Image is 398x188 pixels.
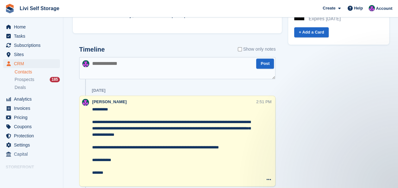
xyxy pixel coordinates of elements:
span: Pricing [14,113,52,122]
div: Expires [DATE] [308,16,352,22]
a: Contacts [15,69,60,75]
span: Tasks [14,32,52,41]
a: + Add a Card [294,27,328,38]
a: menu [3,150,60,159]
img: stora-icon-8386f47178a22dfd0bd8f6a31ec36ba5ce8667c1dd55bd0f319d3a0aa187defe.svg [5,4,15,13]
a: menu [3,50,60,59]
span: Account [376,5,392,12]
span: Invoices [14,104,52,113]
div: 2:51 PM [256,99,271,105]
a: menu [3,22,60,31]
h2: Timeline [79,46,105,53]
a: menu [3,41,60,50]
a: menu [3,122,60,131]
span: CRM [14,59,52,68]
span: Home [14,22,52,31]
span: Storefront [6,164,63,170]
a: menu [3,32,60,41]
div: [DATE] [92,88,105,93]
a: menu [3,104,60,113]
a: menu [3,95,60,103]
span: Deals [15,85,26,91]
span: Protection [14,131,52,140]
span: Create [323,5,335,11]
a: Preview store [52,172,60,180]
span: Capital [14,150,52,159]
span: Coupons [14,122,52,131]
a: menu [3,172,60,181]
img: Graham Cameron [82,99,89,106]
input: Show only notes [238,46,242,53]
button: Post [256,59,274,69]
span: Prospects [15,77,34,83]
span: Analytics [14,95,52,103]
span: Sites [14,50,52,59]
img: Graham Cameron [82,60,89,67]
a: Livi Self Storage [17,3,62,14]
a: Deals [15,84,60,91]
span: Settings [14,141,52,149]
span: Help [354,5,363,11]
a: menu [3,59,60,68]
img: Graham Cameron [369,5,375,11]
span: Online Store [14,172,52,181]
a: menu [3,131,60,140]
div: 185 [50,77,60,82]
label: Show only notes [238,46,276,53]
a: menu [3,141,60,149]
span: [PERSON_NAME] [92,99,127,104]
a: menu [3,113,60,122]
a: Prospects 185 [15,76,60,83]
span: Subscriptions [14,41,52,50]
